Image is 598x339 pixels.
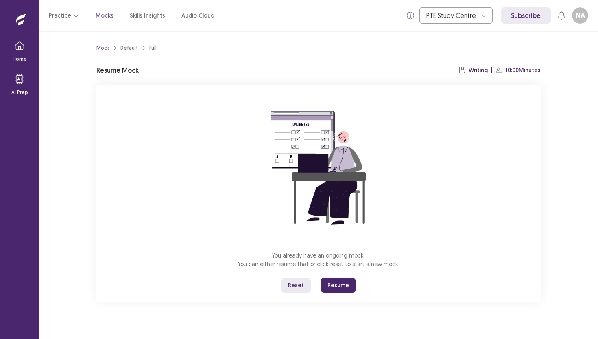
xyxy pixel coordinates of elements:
[501,7,551,24] a: Subscribe
[13,55,27,63] p: Home
[96,44,109,52] a: Mock
[96,44,157,52] nav: breadcrumb
[426,8,477,23] div: PTE Study Centre
[181,11,214,20] a: Audio Cloud
[49,8,79,23] button: Practice
[469,66,488,75] p: Writing
[96,65,139,75] p: Resume Mock
[281,278,311,293] button: Reset
[238,251,399,268] p: You already have an ongoing mock! You can either resume that or click reset to start a new mock.
[403,8,418,23] button: info
[120,44,138,52] div: Default
[245,95,392,241] img: attend-mock
[491,66,493,75] p: |
[11,89,28,96] p: AI Prep
[149,44,157,52] div: Full
[130,11,165,20] a: Skills Insights
[96,11,113,20] a: Mocks
[572,7,588,24] button: NA
[321,278,356,293] button: Resume
[506,66,541,75] p: 10:00 Minutes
